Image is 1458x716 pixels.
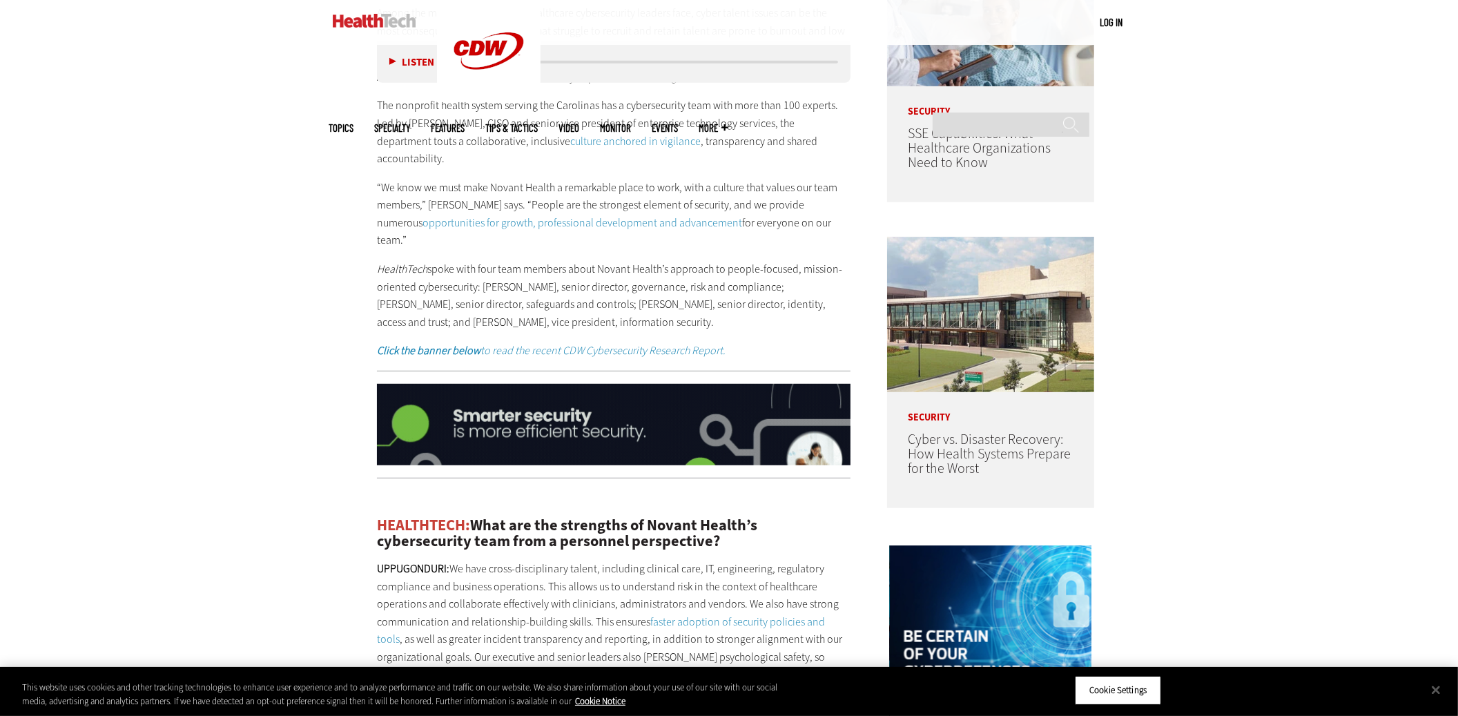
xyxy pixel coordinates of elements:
[377,179,850,249] p: “We know we must make Novant Health a remarkable place to work, with a culture that values our te...
[887,392,1094,423] p: Security
[908,430,1071,478] a: Cyber vs. Disaster Recovery: How Health Systems Prepare for the Worst
[1100,16,1122,28] a: Log in
[1100,15,1122,30] div: User menu
[422,215,742,230] a: opportunities for growth, professional development and advancement
[329,123,353,133] span: Topics
[1075,676,1161,705] button: Cookie Settings
[377,515,470,535] span: HEALTHTECH:
[377,343,480,358] strong: Click the banner below
[377,343,726,358] a: Click the banner belowto read the recent CDW Cybersecurity Research Report.
[377,262,427,276] em: HealthTech
[377,518,850,549] h2: What are the strengths of Novant Health’s cybersecurity team from a personnel perspective?
[699,123,728,133] span: More
[22,681,802,708] div: This website uses cookies and other tracking technologies to enhance user experience and to analy...
[377,384,850,465] img: x_security_q325_animated_click_desktop_03
[652,123,678,133] a: Events
[374,123,410,133] span: Specialty
[908,124,1051,172] a: SSE Capabilities: What Healthcare Organizations Need to Know
[333,14,416,28] img: Home
[887,237,1094,392] img: University of Vermont Medical Center’s main campus
[575,695,625,707] a: More information about your privacy
[437,91,541,106] a: CDW
[600,123,631,133] a: MonITor
[431,123,465,133] a: Features
[377,560,850,684] p: We have cross-disciplinary talent, including clinical care, IT, engineering, regulatory complianc...
[1421,675,1451,705] button: Close
[377,260,850,331] p: spoke with four team members about Novant Health’s approach to people-focused, mission-oriented c...
[377,561,449,576] strong: UPPUGONDURI:
[377,343,726,358] em: to read the recent CDW Cybersecurity Research Report.
[558,123,579,133] a: Video
[485,123,538,133] a: Tips & Tactics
